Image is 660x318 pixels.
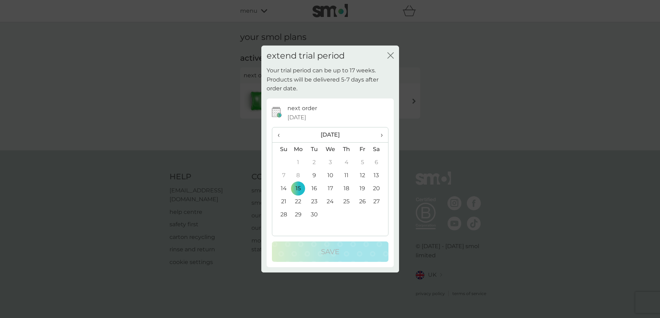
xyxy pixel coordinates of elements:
td: 9 [306,169,322,182]
td: 28 [272,208,290,221]
span: ‹ [278,127,285,142]
td: 18 [338,182,354,195]
td: 19 [355,182,370,195]
td: 7 [272,169,290,182]
td: 24 [322,195,338,208]
td: 10 [322,169,338,182]
span: › [375,127,382,142]
th: Fr [355,143,370,156]
td: 16 [306,182,322,195]
td: 14 [272,182,290,195]
p: Save [321,246,339,257]
td: 3 [322,156,338,169]
p: Your trial period can be up to 17 weeks. Products will be delivered 5-7 days after order date. [267,66,394,93]
td: 30 [306,208,322,221]
td: 22 [290,195,307,208]
td: 8 [290,169,307,182]
td: 20 [370,182,388,195]
th: We [322,143,338,156]
td: 17 [322,182,338,195]
td: 21 [272,195,290,208]
td: 26 [355,195,370,208]
th: Mo [290,143,307,156]
td: 4 [338,156,354,169]
td: 25 [338,195,354,208]
th: Th [338,143,354,156]
td: 1 [290,156,307,169]
h2: extend trial period [267,51,345,61]
th: Sa [370,143,388,156]
th: Su [272,143,290,156]
td: 5 [355,156,370,169]
td: 6 [370,156,388,169]
td: 15 [290,182,307,195]
td: 11 [338,169,354,182]
td: 29 [290,208,307,221]
td: 13 [370,169,388,182]
button: close [387,52,394,60]
p: next order [287,104,317,113]
th: [DATE] [290,127,370,143]
button: Save [272,241,388,262]
td: 23 [306,195,322,208]
th: Tu [306,143,322,156]
td: 2 [306,156,322,169]
span: [DATE] [287,113,306,122]
td: 27 [370,195,388,208]
td: 12 [355,169,370,182]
